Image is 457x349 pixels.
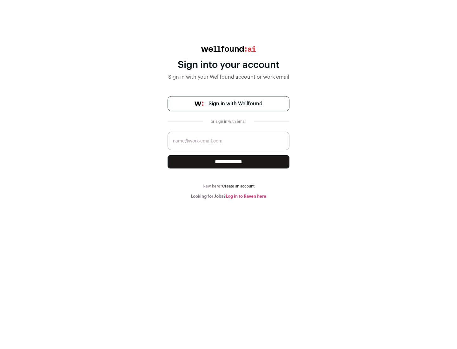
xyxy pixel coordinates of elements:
[168,59,289,71] div: Sign into your account
[201,46,256,52] img: wellfound:ai
[208,119,249,124] div: or sign in with email
[168,184,289,189] div: New here?
[209,100,262,108] span: Sign in with Wellfound
[168,73,289,81] div: Sign in with your Wellfound account or work email
[168,132,289,150] input: name@work-email.com
[226,194,266,198] a: Log in to Raven here
[195,102,203,106] img: wellfound-symbol-flush-black-fb3c872781a75f747ccb3a119075da62bfe97bd399995f84a933054e44a575c4.png
[168,194,289,199] div: Looking for Jobs?
[222,184,255,188] a: Create an account
[168,96,289,111] a: Sign in with Wellfound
